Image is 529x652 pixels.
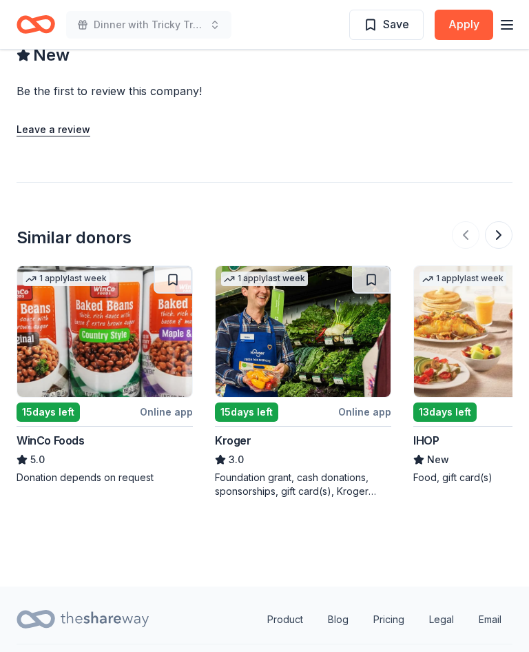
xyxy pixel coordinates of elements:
[413,432,439,449] div: IHOP
[17,121,90,138] button: Leave a review
[349,10,424,40] button: Save
[413,403,477,422] div: 13 days left
[17,265,193,485] a: Image for WinCo Foods1 applylast week15days leftOnline appWinCo Foods5.0Donation depends on request
[317,606,360,633] a: Blog
[215,403,278,422] div: 15 days left
[383,15,409,33] span: Save
[17,83,369,99] div: Be the first to review this company!
[17,8,55,41] a: Home
[17,266,192,397] img: Image for WinCo Foods
[33,44,70,66] span: New
[140,403,193,420] div: Online app
[256,606,314,633] a: Product
[66,11,231,39] button: Dinner with Tricky Tray and Live Entertainment . Featuring cuisine from local restaurants.
[17,432,85,449] div: WinCo Foods
[215,265,391,498] a: Image for Kroger1 applylast week15days leftOnline appKroger3.0Foundation grant, cash donations, s...
[94,17,204,33] span: Dinner with Tricky Tray and Live Entertainment . Featuring cuisine from local restaurants.
[338,403,391,420] div: Online app
[216,266,391,397] img: Image for Kroger
[362,606,415,633] a: Pricing
[419,272,506,286] div: 1 apply last week
[30,451,45,468] span: 5.0
[17,471,193,485] div: Donation depends on request
[435,10,493,40] button: Apply
[229,451,244,468] span: 3.0
[215,432,251,449] div: Kroger
[256,606,512,633] nav: quick links
[418,606,465,633] a: Legal
[215,471,391,498] div: Foundation grant, cash donations, sponsorships, gift card(s), Kroger products
[221,272,308,286] div: 1 apply last week
[17,227,132,249] div: Similar donors
[17,403,80,422] div: 15 days left
[23,272,110,286] div: 1 apply last week
[427,451,449,468] span: New
[468,606,512,633] a: Email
